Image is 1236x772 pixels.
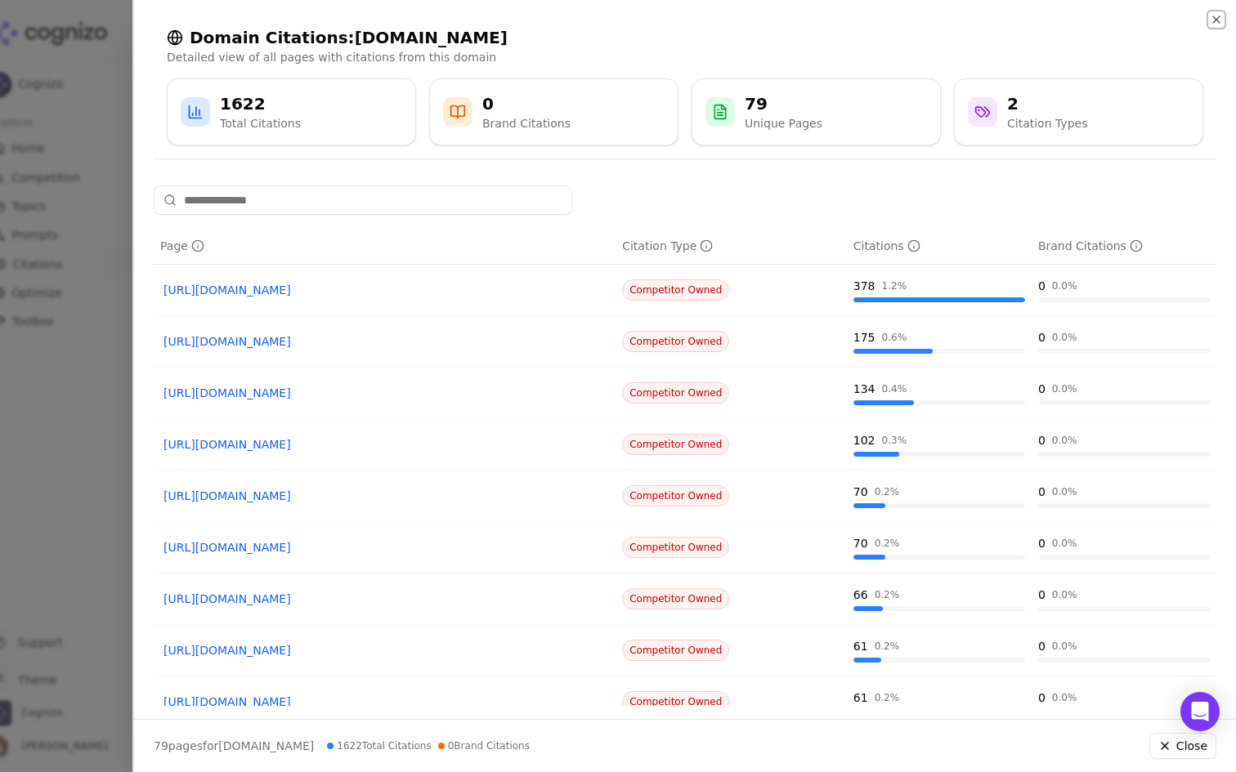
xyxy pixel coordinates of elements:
div: 0.2 % [875,588,900,601]
div: 0 [1038,381,1046,397]
span: Competitor Owned [622,331,729,352]
span: [DOMAIN_NAME] [218,739,314,752]
div: 0.0 % [1052,588,1077,601]
div: 0.2 % [875,537,900,550]
p: Detailed view of all pages with citations from this domain [167,49,1203,65]
div: 0.0 % [1052,537,1077,550]
div: 0.4 % [882,382,907,395]
div: 70 [853,535,868,551]
div: 0.0 % [1052,279,1077,292]
span: Competitor Owned [622,382,729,404]
div: 0 [1038,689,1046,706]
div: Unique Pages [745,115,822,132]
div: 0 [1038,638,1046,654]
div: Citation Type [622,238,713,254]
div: 0 [1038,587,1046,603]
div: Brand Citations [482,115,571,132]
div: 0 [1038,278,1046,294]
th: page [154,228,616,265]
div: 0.2 % [875,640,900,653]
span: 0 Brand Citations [438,739,530,752]
span: Competitor Owned [622,640,729,661]
a: [URL][DOMAIN_NAME] [163,591,606,607]
div: 0 [1038,535,1046,551]
div: 0 [482,92,571,115]
div: 61 [853,638,868,654]
a: [URL][DOMAIN_NAME] [163,694,606,710]
div: 134 [853,381,875,397]
span: Competitor Owned [622,434,729,455]
a: [URL][DOMAIN_NAME] [163,488,606,504]
div: Citation Types [1007,115,1087,132]
div: 2 [1007,92,1087,115]
div: 1622 [220,92,301,115]
span: 1622 Total Citations [327,739,431,752]
div: 0.0 % [1052,331,1077,344]
div: 70 [853,484,868,500]
div: 0.2 % [875,691,900,704]
th: totalCitationCount [847,228,1032,265]
div: 0 [1038,432,1046,448]
a: [URL][DOMAIN_NAME] [163,282,606,298]
div: 0.6 % [882,331,907,344]
div: Brand Citations [1038,238,1143,254]
div: 1.2 % [882,279,907,292]
th: citationTypes [616,228,847,265]
span: Competitor Owned [622,279,729,301]
div: 0.0 % [1052,434,1077,447]
div: 0.0 % [1052,485,1077,498]
div: 0.2 % [875,485,900,498]
a: [URL][DOMAIN_NAME] [163,333,606,350]
p: page s for [154,738,314,754]
div: Citations [853,238,920,254]
div: 61 [853,689,868,706]
div: 0.3 % [882,434,907,447]
th: brandCitationCount [1032,228,1216,265]
div: 0.0 % [1052,640,1077,653]
div: 0 [1038,329,1046,346]
h2: Domain Citations: [DOMAIN_NAME] [167,26,1203,49]
span: Competitor Owned [622,588,729,609]
button: Close [1149,733,1216,759]
span: Competitor Owned [622,485,729,506]
div: Page [160,238,204,254]
a: [URL][DOMAIN_NAME] [163,385,606,401]
div: Total Citations [220,115,301,132]
a: [URL][DOMAIN_NAME] [163,539,606,556]
div: 378 [853,278,875,294]
div: 102 [853,432,875,448]
span: Competitor Owned [622,691,729,712]
a: [URL][DOMAIN_NAME] [163,642,606,658]
div: 66 [853,587,868,603]
span: 79 [154,739,168,752]
div: 79 [745,92,822,115]
span: Competitor Owned [622,537,729,558]
div: 0.0 % [1052,382,1077,395]
div: 175 [853,329,875,346]
div: 0 [1038,484,1046,500]
div: 0.0 % [1052,691,1077,704]
a: [URL][DOMAIN_NAME] [163,436,606,453]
